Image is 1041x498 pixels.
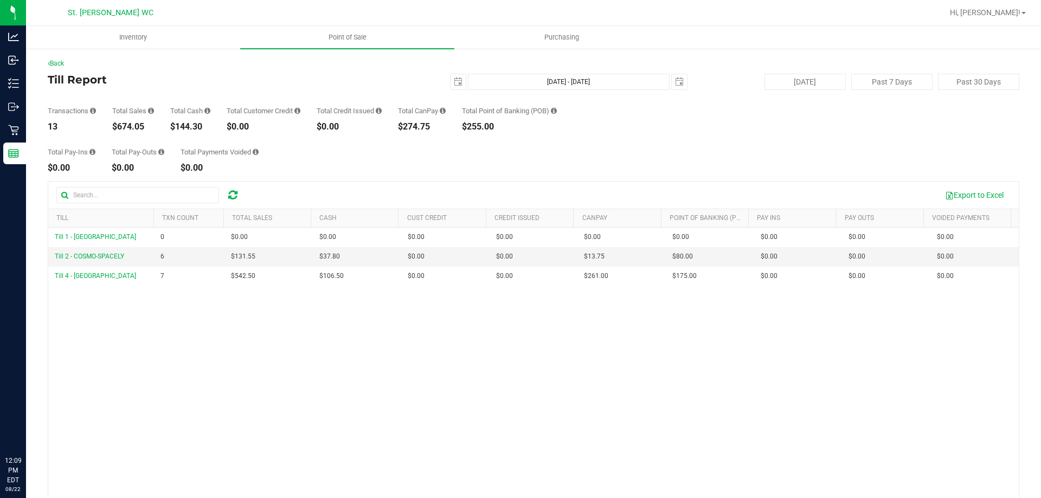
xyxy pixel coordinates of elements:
span: 0 [160,232,164,242]
a: Cash [319,214,337,222]
div: Total Pay-Ins [48,148,95,156]
button: Past 7 Days [851,74,933,90]
inline-svg: Reports [8,148,19,159]
div: Total Customer Credit [227,107,300,114]
span: $0.00 [584,232,601,242]
span: Point of Sale [314,33,381,42]
span: select [672,74,687,89]
span: $0.00 [761,251,777,262]
i: Sum of all successful, non-voided cash payment transaction amounts (excluding tips and transactio... [204,107,210,114]
div: Total Sales [112,107,154,114]
a: Credit Issued [494,214,539,222]
i: Sum of all successful, non-voided payment transaction amounts (excluding tips and transaction fee... [148,107,154,114]
span: Inventory [105,33,162,42]
div: Total Pay-Outs [112,148,164,156]
inline-svg: Outbound [8,101,19,112]
span: $0.00 [849,271,865,281]
div: $674.05 [112,122,154,131]
div: $0.00 [317,122,382,131]
div: Total Cash [170,107,210,114]
span: $175.00 [672,271,697,281]
p: 08/22 [5,485,21,493]
span: $0.00 [408,251,425,262]
a: Point of Sale [240,26,454,49]
span: $0.00 [937,251,954,262]
span: $13.75 [584,251,605,262]
button: [DATE] [764,74,846,90]
span: $0.00 [761,271,777,281]
a: TXN Count [162,214,198,222]
input: Search... [56,187,219,203]
p: 12:09 PM EDT [5,456,21,485]
div: $144.30 [170,122,210,131]
a: Till [56,214,68,222]
button: Export to Excel [938,186,1011,204]
a: CanPay [582,214,607,222]
a: Inventory [26,26,240,49]
a: Voided Payments [932,214,989,222]
i: Sum of all successful refund transaction amounts from purchase returns resulting in account credi... [376,107,382,114]
span: St. [PERSON_NAME] WC [68,8,153,17]
div: $255.00 [462,122,557,131]
span: $0.00 [849,251,865,262]
span: select [451,74,466,89]
span: Purchasing [530,33,594,42]
inline-svg: Analytics [8,31,19,42]
i: Sum of the successful, non-voided point-of-banking payment transaction amounts, both via payment ... [551,107,557,114]
button: Past 30 Days [938,74,1019,90]
span: $0.00 [672,232,689,242]
span: $80.00 [672,251,693,262]
i: Sum of all successful, non-voided payment transaction amounts using CanPay (as well as manual Can... [440,107,446,114]
span: $0.00 [231,232,248,242]
span: $261.00 [584,271,608,281]
div: Total CanPay [398,107,446,114]
span: Hi, [PERSON_NAME]! [950,8,1020,17]
span: Till 2 - COSMO-SPACELY [55,253,124,260]
span: Till 1 - [GEOGRAPHIC_DATA] [55,233,136,241]
div: Total Credit Issued [317,107,382,114]
i: Sum of all voided payment transaction amounts (excluding tips and transaction fees) within the da... [253,148,259,156]
a: Cust Credit [407,214,447,222]
h4: Till Report [48,74,371,86]
a: Total Sales [232,214,272,222]
inline-svg: Inventory [8,78,19,89]
inline-svg: Retail [8,125,19,135]
a: Back [48,60,64,67]
div: $0.00 [112,164,164,172]
span: $0.00 [937,271,954,281]
i: Sum of all cash pay-outs removed from tills within the date range. [158,148,164,156]
span: 7 [160,271,164,281]
i: Sum of all cash pay-ins added to tills within the date range. [89,148,95,156]
div: $0.00 [48,164,95,172]
div: $274.75 [398,122,446,131]
span: Till 4 - [GEOGRAPHIC_DATA] [55,272,136,280]
div: 13 [48,122,96,131]
span: $0.00 [319,232,336,242]
a: Point of Banking (POB) [670,214,747,222]
a: Purchasing [454,26,669,49]
i: Count of all successful payment transactions, possibly including voids, refunds, and cash-back fr... [90,107,96,114]
span: $0.00 [496,232,513,242]
span: 6 [160,251,164,262]
span: $0.00 [849,232,865,242]
div: $0.00 [227,122,300,131]
a: Pay Ins [757,214,780,222]
span: $106.50 [319,271,344,281]
span: $0.00 [496,271,513,281]
iframe: Resource center [11,411,43,444]
span: $0.00 [937,232,954,242]
span: $0.00 [408,271,425,281]
span: $0.00 [761,232,777,242]
div: Transactions [48,107,96,114]
i: Sum of all successful, non-voided payment transaction amounts using account credit as the payment... [294,107,300,114]
div: Total Payments Voided [181,148,259,156]
inline-svg: Inbound [8,55,19,66]
a: Pay Outs [845,214,874,222]
div: $0.00 [181,164,259,172]
span: $131.55 [231,251,255,262]
span: $0.00 [496,251,513,262]
span: $542.50 [231,271,255,281]
div: Total Point of Banking (POB) [462,107,557,114]
span: $37.80 [319,251,340,262]
span: $0.00 [408,232,425,242]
